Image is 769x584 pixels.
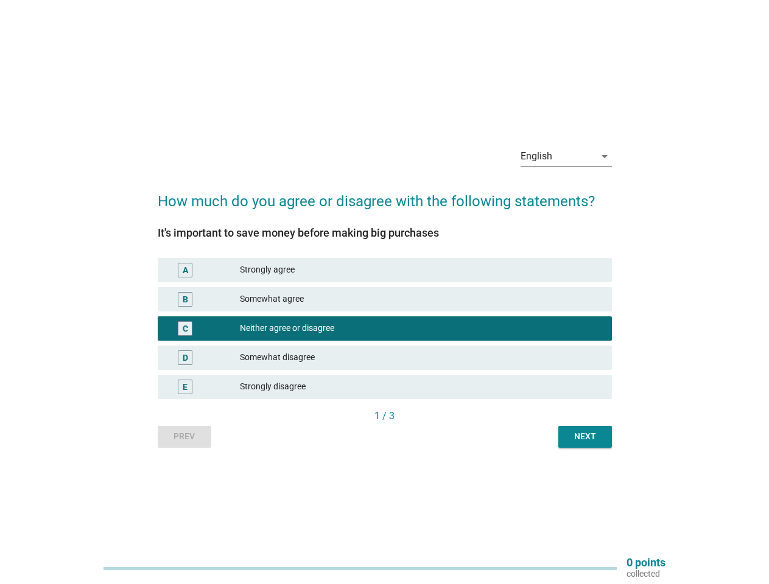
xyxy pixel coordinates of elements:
[627,557,665,568] p: 0 points
[597,149,612,164] i: arrow_drop_down
[240,263,602,277] div: Strongly agree
[183,293,188,305] div: B
[240,292,602,307] div: Somewhat agree
[627,568,665,579] p: collected
[521,151,552,162] div: English
[568,430,602,443] div: Next
[183,351,188,364] div: D
[558,426,612,448] button: Next
[158,224,612,241] div: It's important to save money before making big purchases
[183,380,188,393] div: E
[183,263,188,276] div: A
[240,321,602,336] div: Neither agree or disagree
[183,322,188,335] div: C
[240,380,602,394] div: Strongly disagree
[240,350,602,365] div: Somewhat disagree
[158,178,612,212] h2: How much do you agree or disagree with the following statements?
[158,409,612,423] div: 1 / 3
